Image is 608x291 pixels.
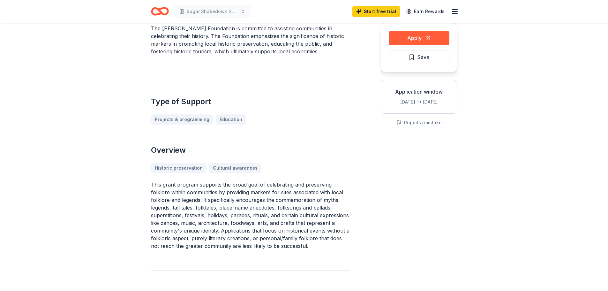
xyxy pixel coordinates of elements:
div: Application window [386,88,452,96]
span: Save [417,53,430,61]
button: Apply [389,31,449,45]
p: This grant program supports the broad goal of celebrating and preserving folklore within communit... [151,181,350,250]
h2: Type of Support [151,96,350,107]
a: Projects & programming [151,114,213,125]
a: Start free trial [352,6,400,17]
a: Earn Rewards [402,6,448,17]
h2: Overview [151,145,350,155]
div: [DATE] [423,98,452,106]
a: Home [151,4,169,19]
button: Sugar Shakedown 2024 [174,5,251,18]
a: Education [216,114,246,125]
button: Report a mistake [396,119,442,126]
span: Sugar Shakedown 2024 [187,8,238,15]
button: Save [389,50,449,64]
p: The [PERSON_NAME] Foundation is committed to assisting communities in celebrating their history. ... [151,25,350,55]
div: [DATE] [386,98,415,106]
